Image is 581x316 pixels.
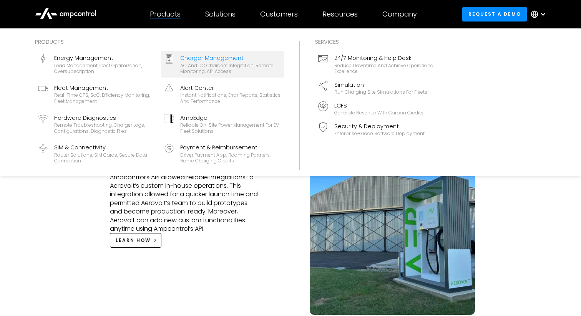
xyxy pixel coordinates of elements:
a: AmpEdgeReliable On-site Power Management for EV Fleet Solutions [161,111,284,137]
div: Services [315,38,438,46]
a: 24/7 Monitoring & Help DeskReduce downtime and achieve operational excellence [315,51,438,78]
div: Payment & Reimbursement [180,143,281,152]
div: Company [382,10,417,18]
div: Generate revenue with carbon credits [334,110,423,116]
a: LCFSGenerate revenue with carbon credits [315,98,438,119]
div: Load management, cost optimization, oversubscription [54,63,155,74]
img: Seamless and Reliable APIs [310,150,475,315]
div: Customers [260,10,298,18]
div: Reliable On-site Power Management for EV Fleet Solutions [180,122,281,134]
div: Alert Center [180,84,281,92]
a: Payment & ReimbursementDriver Payment App, Roaming Partners, Home Charging Credits [161,140,284,167]
a: SimulationRun charging site simulations for fleets [315,78,438,98]
div: Products [35,38,284,46]
div: Energy Management [54,54,155,62]
div: Fleet Management [54,84,155,92]
div: Resources [322,10,358,18]
a: Energy ManagementLoad management, cost optimization, oversubscription [35,51,158,78]
a: Security & DeploymentEnterprise-grade software deployment [315,119,438,140]
div: Products [150,10,181,18]
div: Hardware Diagnostics [54,114,155,122]
div: Solutions [205,10,236,18]
div: Enterprise-grade software deployment [334,131,425,137]
div: Instant notifications, error reports, statistics and performance [180,92,281,104]
div: Router Solutions, SIM Cards, Secure Data Connection [54,152,155,164]
div: LCFS [334,101,423,110]
a: LEARN HOW [110,233,161,247]
div: Simulation [334,81,427,89]
p: Ampcontrol’s API allowed reliable integrations to Aerovolt’s custom in-house operations. This int... [110,173,260,233]
div: Security & Deployment [334,122,425,131]
div: Driver Payment App, Roaming Partners, Home Charging Credits [180,152,281,164]
a: Fleet ManagementReal-time GPS, SoC, efficiency monitoring, fleet management [35,81,158,108]
div: Remote troubleshooting, charger logs, configurations, diagnostic files [54,122,155,134]
a: Hardware DiagnosticsRemote troubleshooting, charger logs, configurations, diagnostic files [35,111,158,137]
a: Charger ManagementAC and DC chargers integration, remote monitoring, API access [161,51,284,78]
a: Request a demo [462,7,527,21]
div: Real-time GPS, SoC, efficiency monitoring, fleet management [54,92,155,104]
div: Charger Management [180,54,281,62]
div: AC and DC chargers integration, remote monitoring, API access [180,63,281,74]
a: Alert CenterInstant notifications, error reports, statistics and performance [161,81,284,108]
a: SIM & ConnectivityRouter Solutions, SIM Cards, Secure Data Connection [35,140,158,167]
div: Reduce downtime and achieve operational excellence [334,63,435,74]
div: Run charging site simulations for fleets [334,89,427,95]
div: SIM & Connectivity [54,143,155,152]
div: AmpEdge [180,114,281,122]
div: 24/7 Monitoring & Help Desk [334,54,435,62]
div: LEARN HOW [116,237,151,244]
